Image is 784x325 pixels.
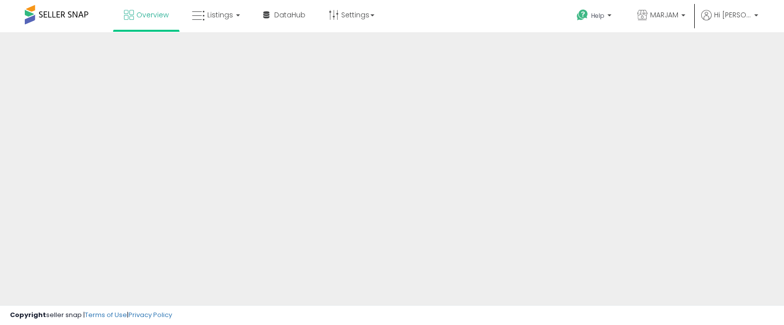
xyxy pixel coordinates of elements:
[128,310,172,320] a: Privacy Policy
[714,10,751,20] span: Hi [PERSON_NAME]
[591,11,604,20] span: Help
[10,311,172,320] div: seller snap | |
[207,10,233,20] span: Listings
[569,1,621,32] a: Help
[136,10,169,20] span: Overview
[701,10,758,32] a: Hi [PERSON_NAME]
[576,9,589,21] i: Get Help
[274,10,305,20] span: DataHub
[10,310,46,320] strong: Copyright
[85,310,127,320] a: Terms of Use
[650,10,678,20] span: MARJAM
